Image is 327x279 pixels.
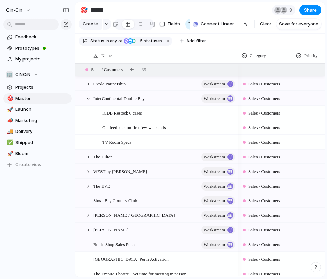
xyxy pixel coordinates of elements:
a: ✅Shipped [3,138,72,148]
div: 🎯 [7,94,12,102]
span: Save for everyone [279,21,318,28]
span: workstream [204,79,225,89]
span: Sales / Customers [91,66,123,73]
span: is [106,38,109,44]
span: 3 [289,7,294,14]
span: InterContinental Double Bay [93,94,145,102]
button: workstream [201,167,235,176]
span: workstream [204,152,225,162]
button: workstream [201,226,235,234]
button: workstream [201,94,235,103]
button: workstream [201,196,235,205]
span: Sales / Customers [248,110,280,117]
button: Clear [257,19,274,30]
span: workstream [204,240,225,249]
span: Sales / Customers [248,139,280,146]
button: 🎯 [78,5,89,16]
span: Launch [15,106,69,113]
span: Sales / Customers [248,227,280,233]
div: ✅ [7,139,12,146]
span: workstream [204,94,225,103]
span: The Hilton [93,153,113,160]
span: workstream [204,181,225,191]
span: Feedback [15,34,69,40]
span: Sales / Customers [248,256,280,263]
div: 🏢 [6,71,13,78]
a: Prototypes [3,43,72,53]
span: Connect Linear [201,21,234,28]
span: TV Room Specs [102,138,131,146]
span: Marketing [15,117,69,124]
a: 🎯Master [3,93,72,104]
span: CINCiN [15,71,30,78]
div: 🚀 [7,106,12,114]
span: Bottle Shop Sales Push [93,240,135,248]
button: workstream [201,153,235,161]
span: The EVE [93,182,110,190]
span: Sales / Customers [248,81,280,87]
button: Create [79,19,102,30]
span: Add filter [186,38,206,44]
span: Share [304,7,317,14]
span: The Empire Theatre - Set time for meeting in person [93,269,186,277]
a: Projects [3,82,72,92]
span: [PERSON_NAME] [93,226,128,233]
button: workstream [201,211,235,220]
button: ✅ [6,139,13,146]
span: Master [15,95,69,102]
div: 🎯 [80,5,88,15]
a: 📣Marketing [3,116,72,126]
span: Category [250,52,266,59]
span: ICDB Restock 6 cases [102,109,142,117]
div: 🚀 [7,150,12,158]
span: Ovolo Partnership [93,80,126,87]
button: isany of [104,37,124,45]
span: workstream [204,211,225,220]
span: Sales / Customers [248,124,280,131]
span: Delivery [15,128,69,135]
span: Create view [15,161,42,168]
span: Projects [15,84,69,91]
span: Shipped [15,139,69,146]
span: Sales / Customers [248,241,280,248]
span: Sales / Customers [248,271,280,277]
span: Sales / Customers [248,154,280,160]
button: 5 statuses [123,37,163,45]
button: 🚀 [6,106,13,113]
span: statuses [138,38,162,44]
button: workstream [201,80,235,88]
div: 🚚 [7,128,12,136]
span: Shoal Bay Country Club [93,196,137,204]
span: Prototypes [15,45,69,52]
button: Connect Linear [190,19,237,29]
span: Clear [260,21,271,28]
div: 🚀Bloem [3,149,72,159]
div: 📣 [7,117,12,124]
button: workstream [201,240,235,249]
button: Fields [157,19,183,30]
span: workstream [204,225,225,235]
span: cin-cin [6,7,22,14]
span: 5 [138,38,144,43]
span: 35 [142,66,146,73]
a: 🚀Launch [3,104,72,115]
button: 🏢CINCiN [3,70,72,80]
span: Get feedback on first few weekends [102,123,166,131]
button: 📣 [6,117,13,124]
span: Create [83,21,98,28]
a: 🚚Delivery [3,126,72,137]
span: [PERSON_NAME]/[GEOGRAPHIC_DATA] [93,211,175,219]
button: Share [299,5,321,15]
span: Bloem [15,150,69,157]
span: Name [101,52,112,59]
span: any of [109,38,122,44]
span: [GEOGRAPHIC_DATA] Perth Activation [93,255,169,263]
button: 🚚 [6,128,13,135]
button: Filter [185,19,210,30]
span: WEST by [PERSON_NAME] [93,167,147,175]
span: Sales / Customers [248,168,280,175]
